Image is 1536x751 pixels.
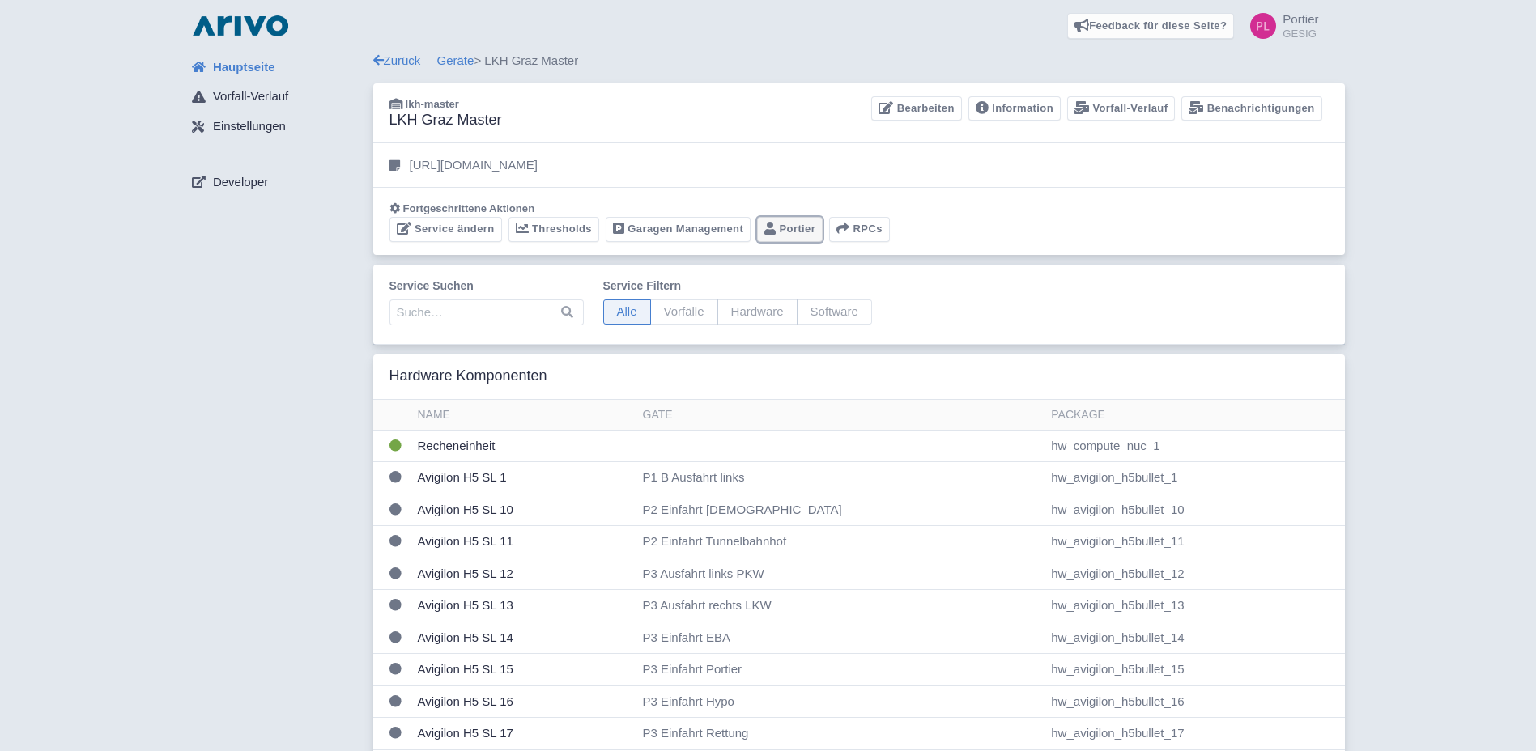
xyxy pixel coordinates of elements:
[411,718,636,750] td: Avigilon H5 SL 17
[1283,12,1318,26] span: Portier
[389,112,502,129] h3: LKH Graz Master
[373,53,421,67] a: Zurück
[636,718,1045,750] td: P3 Einfahrt Rettung
[829,217,890,242] button: RPCs
[411,462,636,494] td: Avigilon H5 SL 1
[636,622,1045,654] td: P3 Einfahrt EBA
[437,53,474,67] a: Geräte
[411,622,636,654] td: Avigilon H5 SL 14
[411,526,636,558] td: Avigilon H5 SL 11
[1045,558,1344,590] td: hw_avigilon_h5bullet_12
[636,494,1045,526] td: P2 Einfahrt [DEMOGRAPHIC_DATA]
[1240,13,1318,39] a: Portier GESIG
[636,654,1045,686] td: P3 Einfahrt Portier
[1045,430,1344,462] td: hw_compute_nuc_1
[603,278,872,295] label: Service filtern
[213,117,286,136] span: Einstellungen
[1045,462,1344,494] td: hw_avigilon_h5bullet_1
[1045,685,1344,718] td: hw_avigilon_h5bullet_16
[389,299,584,325] input: Suche…
[403,202,535,214] span: Fortgeschrittene Aktionen
[411,685,636,718] td: Avigilon H5 SL 16
[1045,526,1344,558] td: hw_avigilon_h5bullet_11
[606,217,751,242] a: Garagen Management
[797,299,872,325] span: Software
[411,430,636,462] td: Recheneinheit
[1181,96,1321,121] a: Benachrichtigungen
[757,217,823,242] a: Portier
[603,299,651,325] span: Alle
[871,96,961,121] a: Bearbeiten
[717,299,798,325] span: Hardware
[636,526,1045,558] td: P2 Einfahrt Tunnelbahnhof
[968,96,1061,121] a: Information
[213,87,288,106] span: Vorfall-Verlauf
[1045,400,1344,431] th: Package
[389,278,584,295] label: Service suchen
[189,13,292,39] img: logo
[389,217,502,242] a: Service ändern
[179,167,373,197] a: Developer
[411,494,636,526] td: Avigilon H5 SL 10
[411,400,636,431] th: Name
[179,52,373,83] a: Hauptseite
[213,173,268,192] span: Developer
[406,98,459,110] span: lkh-master
[411,558,636,590] td: Avigilon H5 SL 12
[1045,590,1344,622] td: hw_avigilon_h5bullet_13
[650,299,718,325] span: Vorfälle
[1045,654,1344,686] td: hw_avigilon_h5bullet_15
[179,82,373,112] a: Vorfall-Verlauf
[636,462,1045,494] td: P1 B Ausfahrt links
[373,52,1345,70] div: > LKH Graz Master
[410,156,538,175] p: [URL][DOMAIN_NAME]
[1067,96,1175,121] a: Vorfall-Verlauf
[1067,13,1235,39] a: Feedback für diese Seite?
[213,58,275,77] span: Hauptseite
[636,590,1045,622] td: P3 Ausfahrt rechts LKW
[1283,28,1318,39] small: GESIG
[508,217,599,242] a: Thresholds
[179,112,373,142] a: Einstellungen
[636,685,1045,718] td: P3 Einfahrt Hypo
[1045,494,1344,526] td: hw_avigilon_h5bullet_10
[636,558,1045,590] td: P3 Ausfahrt links PKW
[636,400,1045,431] th: Gate
[1045,718,1344,750] td: hw_avigilon_h5bullet_17
[411,590,636,622] td: Avigilon H5 SL 13
[1045,622,1344,654] td: hw_avigilon_h5bullet_14
[411,654,636,686] td: Avigilon H5 SL 15
[389,367,547,385] h3: Hardware Komponenten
